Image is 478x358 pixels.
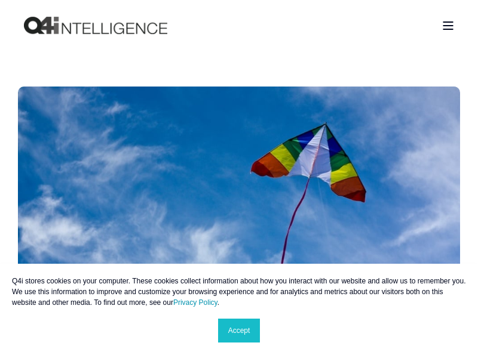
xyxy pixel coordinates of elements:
img: Q4intelligence, LLC logo [24,17,167,35]
a: Privacy Policy [173,298,217,307]
a: Back to Home [24,17,167,35]
a: Accept [218,319,261,342]
a: Open Burger Menu [436,16,460,36]
p: Q4i stores cookies on your computer. These cookies collect information about how you interact wit... [12,276,466,308]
